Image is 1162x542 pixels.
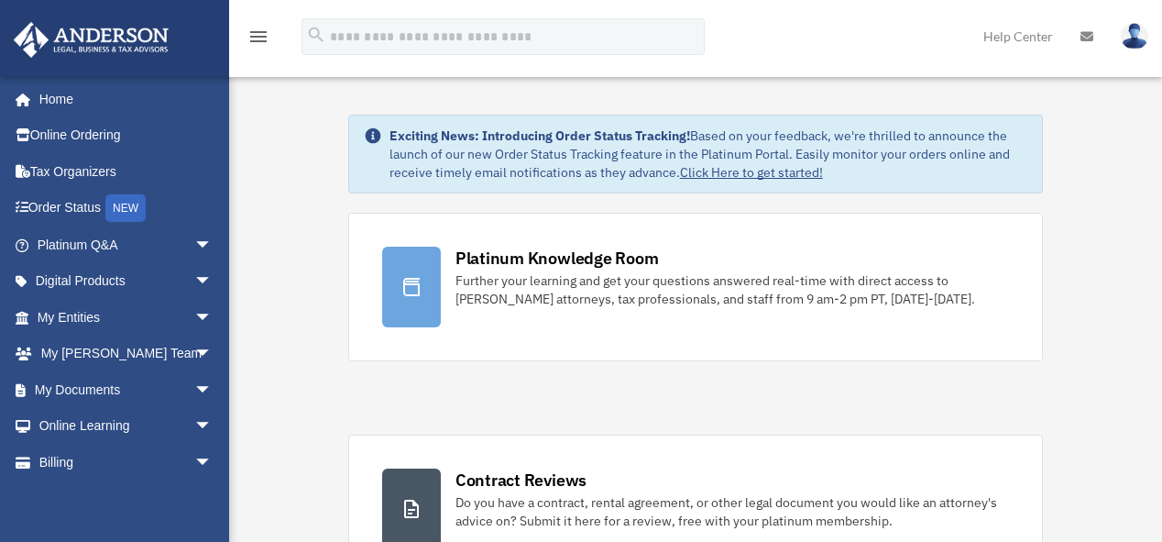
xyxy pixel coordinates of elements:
[1121,23,1148,50] img: User Pic
[194,371,231,409] span: arrow_drop_down
[247,32,269,48] a: menu
[13,263,240,300] a: Digital Productsarrow_drop_down
[13,481,240,517] a: Events Calendar
[8,22,174,58] img: Anderson Advisors Platinum Portal
[105,194,146,222] div: NEW
[194,444,231,481] span: arrow_drop_down
[455,469,586,492] div: Contract Reviews
[13,190,240,227] a: Order StatusNEW
[13,336,240,372] a: My [PERSON_NAME] Teamarrow_drop_down
[13,81,231,117] a: Home
[194,336,231,373] span: arrow_drop_down
[389,127,690,144] strong: Exciting News: Introducing Order Status Tracking!
[13,227,240,263] a: Platinum Q&Aarrow_drop_down
[306,25,326,45] i: search
[247,26,269,48] i: menu
[13,371,240,408] a: My Documentsarrow_drop_down
[680,164,823,181] a: Click Here to get started!
[194,227,231,264] span: arrow_drop_down
[194,408,231,446] span: arrow_drop_down
[194,263,231,301] span: arrow_drop_down
[455,493,1009,530] div: Do you have a contract, rental agreement, or other legal document you would like an attorney's ad...
[455,271,1009,308] div: Further your learning and get your questions answered real-time with direct access to [PERSON_NAM...
[13,444,240,481] a: Billingarrow_drop_down
[455,247,659,270] div: Platinum Knowledge Room
[194,299,231,337] span: arrow_drop_down
[13,299,240,336] a: My Entitiesarrow_drop_down
[13,153,240,190] a: Tax Organizers
[13,408,240,445] a: Online Learningarrow_drop_down
[348,213,1043,361] a: Platinum Knowledge Room Further your learning and get your questions answered real-time with dire...
[389,127,1027,182] div: Based on your feedback, we're thrilled to announce the launch of our new Order Status Tracking fe...
[13,117,240,154] a: Online Ordering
